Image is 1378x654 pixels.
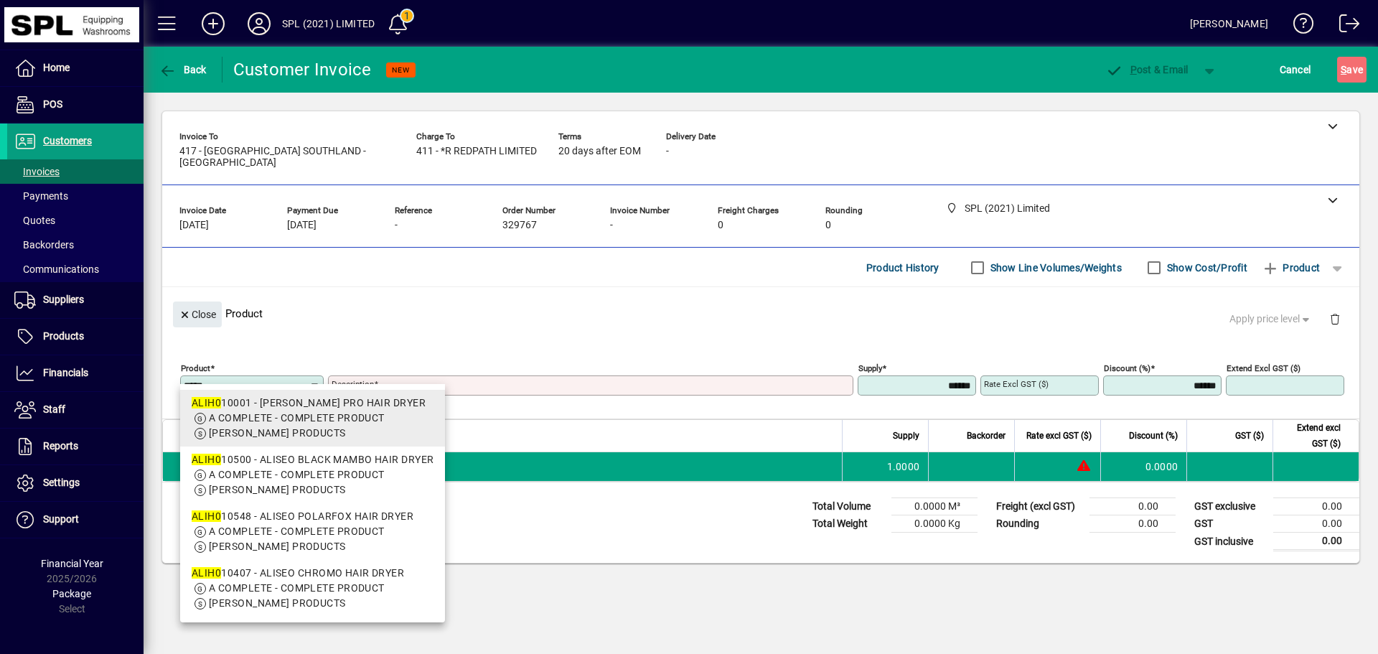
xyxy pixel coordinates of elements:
td: Total Volume [805,498,891,515]
span: Backorder [967,428,1006,444]
mat-label: Product [181,363,210,373]
em: ALIH0 [192,567,221,579]
a: Suppliers [7,282,144,318]
a: Financials [7,355,144,391]
em: ALIH0 [192,510,221,522]
td: 0.00 [1273,533,1359,551]
span: - [395,220,398,231]
span: [DATE] [179,220,209,231]
td: 0.00 [1089,515,1176,533]
span: 411 - *R REDPATH LIMITED [416,146,537,157]
span: Supply [893,428,919,444]
mat-label: Discount (%) [1104,363,1150,373]
span: - [666,146,669,157]
td: GST inclusive [1187,533,1273,551]
label: Show Line Volumes/Weights [988,261,1122,275]
a: Communications [7,257,144,281]
span: 0 [718,220,723,231]
span: Product History [866,256,939,279]
td: Freight (excl GST) [989,498,1089,515]
span: [DATE] [287,220,317,231]
a: Quotes [7,208,144,233]
span: Home [43,62,70,73]
span: A COMPLETE - COMPLETE PRODUCT [209,582,385,594]
div: Customer Invoice [233,58,372,81]
span: Extend excl GST ($) [1282,420,1341,452]
a: Reports [7,429,144,464]
span: Products [43,330,84,342]
label: Show Cost/Profit [1164,261,1247,275]
button: Apply price level [1224,307,1318,332]
span: 1.0000 [887,459,920,474]
mat-option: ALIH010500 - ALISEO BLACK MAMBO HAIR DRYER [180,447,445,503]
span: 329767 [502,220,537,231]
td: 0.0000 M³ [891,498,978,515]
td: 0.0000 [1100,452,1186,481]
app-page-header-button: Close [169,307,225,320]
button: Post & Email [1098,57,1196,83]
span: Package [52,588,91,599]
div: 10407 - ALISEO CHROMO HAIR DRYER [192,566,433,581]
a: Staff [7,392,144,428]
span: NEW [392,65,410,75]
span: POS [43,98,62,110]
span: Invoices [14,166,60,177]
div: Product [162,287,1359,340]
span: 417 - [GEOGRAPHIC_DATA] SOUTHLAND - [GEOGRAPHIC_DATA] [179,146,395,169]
a: Knowledge Base [1283,3,1314,50]
span: Payments [14,190,68,202]
div: 10500 - ALISEO BLACK MAMBO HAIR DRYER [192,452,433,467]
td: Rounding [989,515,1089,533]
span: Financial Year [41,558,103,569]
div: [PERSON_NAME] [1190,12,1268,35]
span: A COMPLETE - COMPLETE PRODUCT [209,412,385,424]
button: Add [190,11,236,37]
a: Home [7,50,144,86]
span: Staff [43,403,65,415]
button: Product History [861,255,945,281]
a: Payments [7,184,144,208]
a: Invoices [7,159,144,184]
a: Backorders [7,233,144,257]
span: Quotes [14,215,55,226]
td: GST [1187,515,1273,533]
span: [PERSON_NAME] PRODUCTS [209,484,346,495]
mat-label: Rate excl GST ($) [984,379,1049,389]
span: Rate excl GST ($) [1026,428,1092,444]
span: Financials [43,367,88,378]
a: Logout [1328,3,1360,50]
span: Suppliers [43,294,84,305]
em: ALIH0 [192,397,221,408]
span: 0 [825,220,831,231]
mat-label: Description [332,379,374,389]
button: Profile [236,11,282,37]
span: Back [159,64,207,75]
span: Settings [43,477,80,488]
span: A COMPLETE - COMPLETE PRODUCT [209,469,385,480]
button: Delete [1318,302,1352,336]
a: Settings [7,465,144,501]
span: Customers [43,135,92,146]
td: 0.00 [1273,498,1359,515]
a: Products [7,319,144,355]
span: Close [179,303,216,327]
td: Total Weight [805,515,891,533]
span: S [1341,64,1346,75]
mat-option: ALIH010548 - ALISEO POLARFOX HAIR DRYER [180,503,445,560]
div: 10001 - [PERSON_NAME] PRO HAIR DRYER [192,396,433,411]
span: Backorders [14,239,74,251]
span: GST ($) [1235,428,1264,444]
span: [PERSON_NAME] PRODUCTS [209,597,346,609]
span: - [610,220,613,231]
mat-label: Supply [858,363,882,373]
mat-label: Extend excl GST ($) [1227,363,1300,373]
span: A COMPLETE - COMPLETE PRODUCT [209,525,385,537]
button: Back [155,57,210,83]
app-page-header-button: Delete [1318,312,1352,325]
span: Discount (%) [1129,428,1178,444]
td: 0.00 [1273,515,1359,533]
a: Support [7,502,144,538]
span: P [1130,64,1137,75]
td: GST exclusive [1187,498,1273,515]
span: Apply price level [1229,312,1313,327]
